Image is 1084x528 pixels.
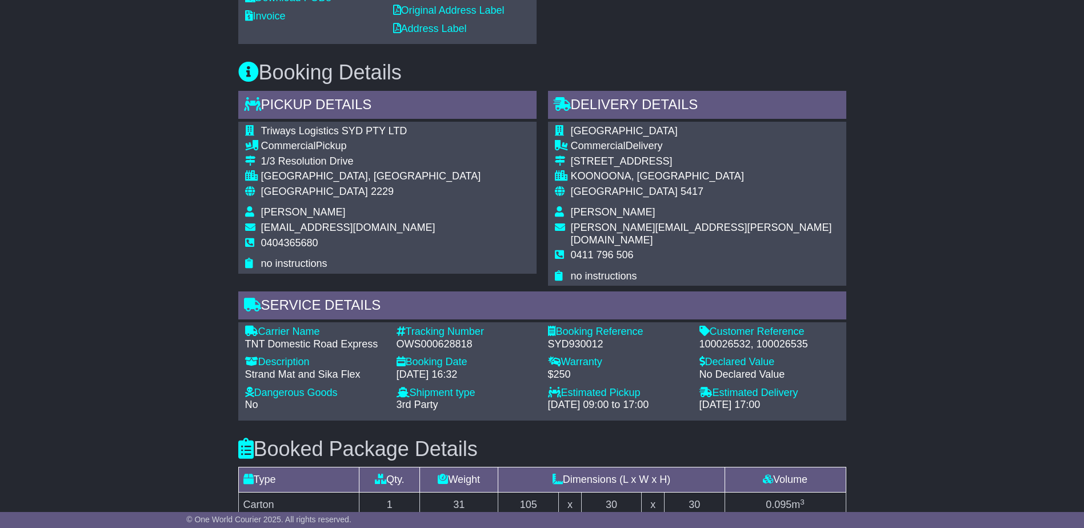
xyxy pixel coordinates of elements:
[766,499,791,510] span: 0.095
[420,467,498,493] td: Weight
[261,125,407,137] span: Triways Logistics SYD PTY LTD
[261,140,316,151] span: Commercial
[548,338,688,351] div: SYD930012
[371,186,394,197] span: 2229
[186,515,351,524] span: © One World Courier 2025. All rights reserved.
[393,5,505,16] a: Original Address Label
[261,258,327,269] span: no instructions
[699,399,839,411] div: [DATE] 17:00
[238,467,359,493] td: Type
[559,493,581,518] td: x
[581,493,642,518] td: 30
[548,387,688,399] div: Estimated Pickup
[571,186,678,197] span: [GEOGRAPHIC_DATA]
[397,369,537,381] div: [DATE] 16:32
[571,222,832,246] span: [PERSON_NAME][EMAIL_ADDRESS][PERSON_NAME][DOMAIN_NAME]
[245,369,385,381] div: Strand Mat and Sika Flex
[548,399,688,411] div: [DATE] 09:00 to 17:00
[548,91,846,122] div: Delivery Details
[245,10,286,22] a: Invoice
[261,206,346,218] span: [PERSON_NAME]
[571,140,839,153] div: Delivery
[397,399,438,410] span: 3rd Party
[359,467,420,493] td: Qty.
[261,170,481,183] div: [GEOGRAPHIC_DATA], [GEOGRAPHIC_DATA]
[664,493,725,518] td: 30
[571,206,655,218] span: [PERSON_NAME]
[725,493,846,518] td: m
[238,91,537,122] div: Pickup Details
[681,186,703,197] span: 5417
[245,338,385,351] div: TNT Domestic Road Express
[571,249,634,261] span: 0411 796 506
[571,170,839,183] div: KOONOONA, [GEOGRAPHIC_DATA]
[245,326,385,338] div: Carrier Name
[548,369,688,381] div: $250
[571,140,626,151] span: Commercial
[498,467,725,493] td: Dimensions (L x W x H)
[261,222,435,233] span: [EMAIL_ADDRESS][DOMAIN_NAME]
[699,387,839,399] div: Estimated Delivery
[699,356,839,369] div: Declared Value
[397,338,537,351] div: OWS000628818
[238,438,846,461] h3: Booked Package Details
[261,237,318,249] span: 0404365680
[725,467,846,493] td: Volume
[699,326,839,338] div: Customer Reference
[498,493,559,518] td: 105
[261,155,481,168] div: 1/3 Resolution Drive
[571,270,637,282] span: no instructions
[420,493,498,518] td: 31
[397,326,537,338] div: Tracking Number
[261,140,481,153] div: Pickup
[699,338,839,351] div: 100026532, 100026535
[699,369,839,381] div: No Declared Value
[397,356,537,369] div: Booking Date
[245,356,385,369] div: Description
[245,399,258,410] span: No
[397,387,537,399] div: Shipment type
[359,493,420,518] td: 1
[548,356,688,369] div: Warranty
[238,61,846,84] h3: Booking Details
[571,125,678,137] span: [GEOGRAPHIC_DATA]
[393,23,467,34] a: Address Label
[238,291,846,322] div: Service Details
[238,493,359,518] td: Carton
[548,326,688,338] div: Booking Reference
[261,186,368,197] span: [GEOGRAPHIC_DATA]
[571,155,839,168] div: [STREET_ADDRESS]
[800,498,805,506] sup: 3
[642,493,664,518] td: x
[245,387,385,399] div: Dangerous Goods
